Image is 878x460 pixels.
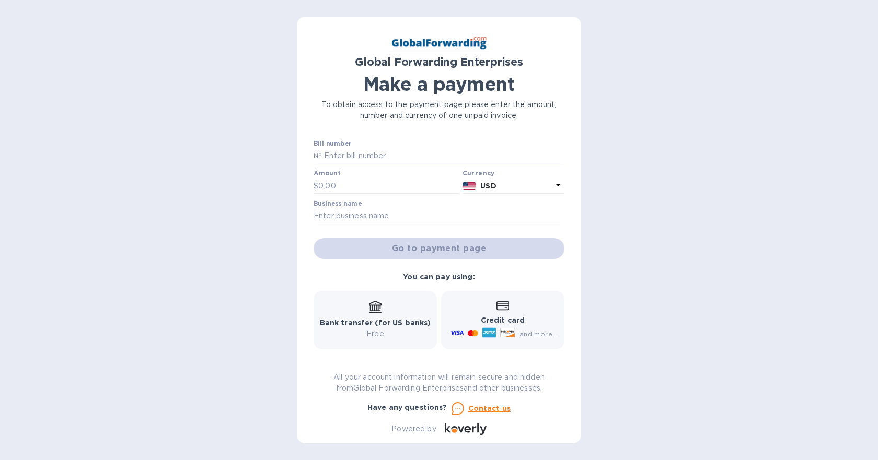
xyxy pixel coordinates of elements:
[314,200,362,207] label: Business name
[481,316,525,324] b: Credit card
[314,181,318,192] p: $
[314,208,564,224] input: Enter business name
[314,73,564,95] h1: Make a payment
[355,55,523,68] b: Global Forwarding Enterprises
[463,182,477,190] img: USD
[314,171,340,177] label: Amount
[403,273,475,281] b: You can pay using:
[314,140,351,147] label: Bill number
[322,148,564,164] input: Enter bill number
[314,372,564,394] p: All your account information will remain secure and hidden from Global Forwarding Enterprises and...
[318,178,458,194] input: 0.00
[519,330,558,338] span: and more...
[468,404,511,412] u: Contact us
[463,169,495,177] b: Currency
[320,328,431,339] p: Free
[320,319,431,327] b: Bank transfer (for US banks)
[314,150,322,161] p: №
[314,99,564,121] p: To obtain access to the payment page please enter the amount, number and currency of one unpaid i...
[480,182,496,190] b: USD
[391,423,436,434] p: Powered by
[367,403,447,411] b: Have any questions?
